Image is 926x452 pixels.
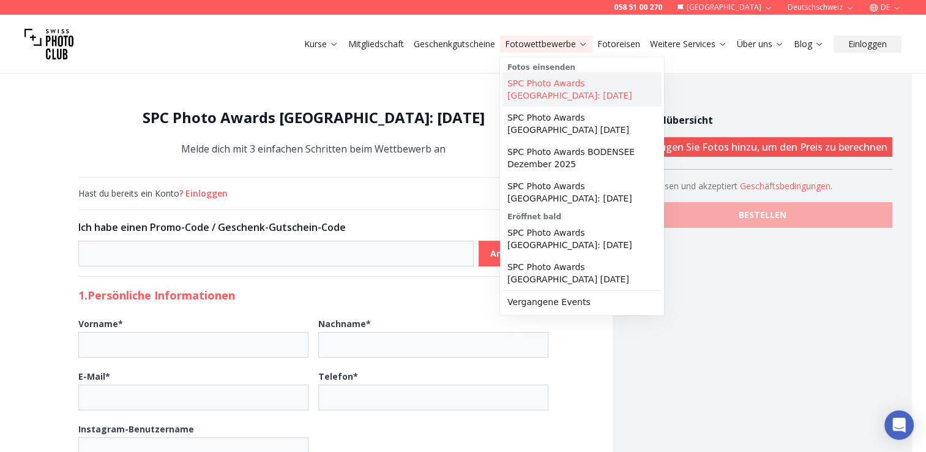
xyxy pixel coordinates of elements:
button: Fotowettbewerbe [500,36,592,53]
button: Kurse [299,36,343,53]
b: Vorname * [78,318,123,330]
button: Accept termsGelesen und akzeptiert [740,180,832,192]
a: Mitgliedschaft [348,38,404,50]
button: Über uns [732,36,789,53]
a: SPC Photo Awards [GEOGRAPHIC_DATA]: [DATE] [502,72,662,107]
button: Geschenkgutscheine [409,36,500,53]
button: Einloggen [834,36,902,53]
a: Blog [794,38,824,50]
a: Fotoreisen [597,38,640,50]
b: Telefon * [318,371,358,382]
h2: 1. Persönliche Informationen [78,287,548,304]
b: Anwenden [490,247,537,260]
div: Open Intercom Messenger [884,410,914,440]
input: Nachname* [318,332,548,358]
button: Weitere Services [645,36,732,53]
p: Fügen Sie Fotos hinzu, um den Preis zu berechnen [632,137,892,157]
div: Hast du bereits ein Konto? [78,187,548,200]
h3: Ich habe einen Promo-Code / Geschenk-Gutschein-Code [78,220,548,235]
b: BESTELLEN [739,209,786,221]
button: Blog [789,36,829,53]
a: SPC Photo Awards BODENSEE Dezember 2025 [502,141,662,175]
div: Eröffnet bald [502,209,662,222]
a: SPC Photo Awards [GEOGRAPHIC_DATA]: [DATE] [502,222,662,256]
b: E-Mail * [78,371,110,382]
button: Anwenden [479,241,548,266]
a: SPC Photo Awards [GEOGRAPHIC_DATA] [DATE] [502,107,662,141]
div: Melde dich mit 3 einfachen Schritten beim Wettbewerb an [78,108,548,157]
input: E-Mail* [78,385,308,410]
h4: Bestellübersicht [632,113,892,127]
button: Einloggen [185,187,228,200]
b: Nachname * [318,318,371,330]
a: Fotowettbewerbe [505,38,588,50]
a: Vergangene Events [502,291,662,313]
h1: SPC Photo Awards [GEOGRAPHIC_DATA]: [DATE] [78,108,548,127]
button: BESTELLEN [632,202,892,228]
button: Mitgliedschaft [343,36,409,53]
b: Instagram-Benutzername [78,423,194,435]
a: SPC Photo Awards [GEOGRAPHIC_DATA] [DATE] [502,256,662,290]
a: Über uns [737,38,784,50]
img: Swiss photo club [24,20,73,69]
input: Vorname* [78,332,308,358]
button: Fotoreisen [592,36,645,53]
div: Fotos einsenden [502,60,662,72]
a: Kurse [304,38,338,50]
a: SPC Photo Awards [GEOGRAPHIC_DATA]: [DATE] [502,175,662,209]
a: Geschenkgutscheine [414,38,495,50]
input: Telefon* [318,385,548,410]
a: Weitere Services [650,38,727,50]
span: Gelesen und akzeptiert [647,180,740,192]
a: 058 51 00 270 [614,2,662,12]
